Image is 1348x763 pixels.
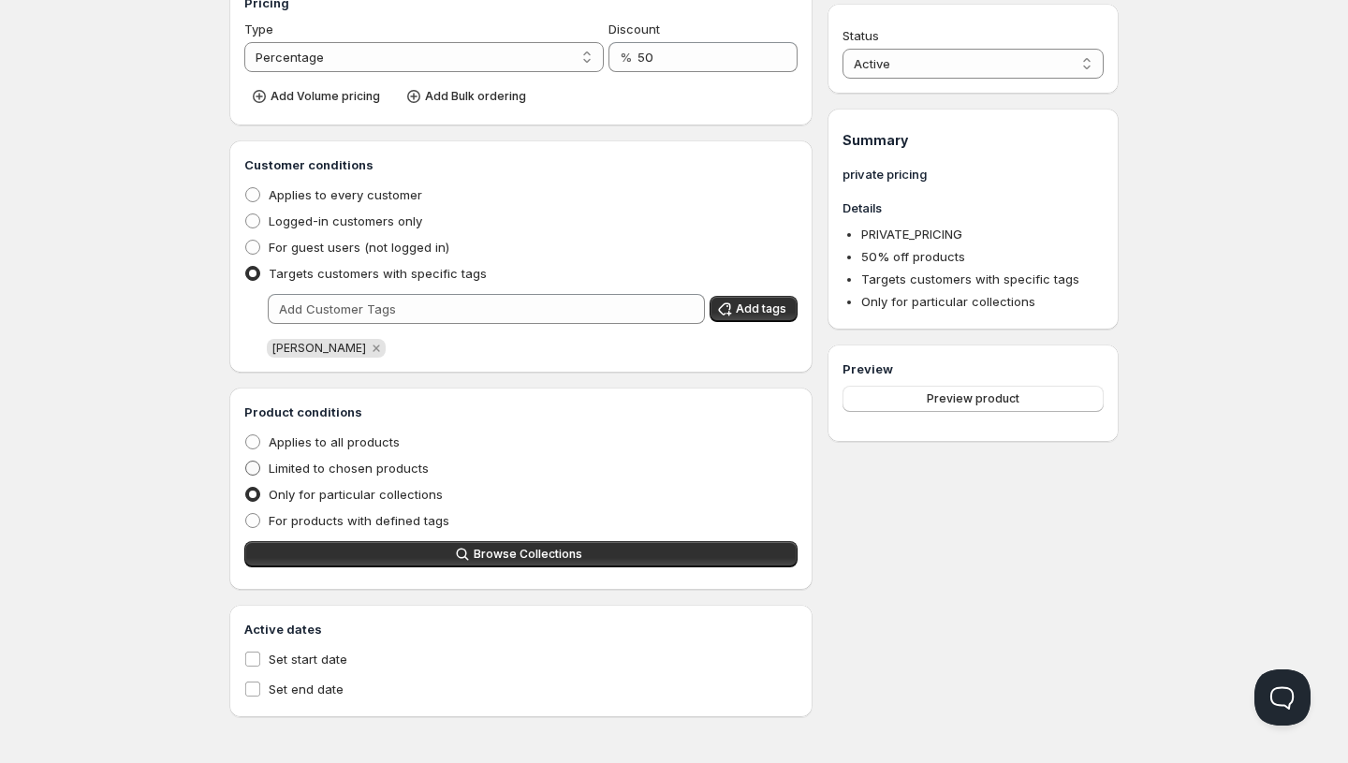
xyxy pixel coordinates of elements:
[244,22,273,37] span: Type
[861,249,965,264] span: 50 % off products
[272,341,366,355] span: shameem
[269,266,487,281] span: Targets customers with specific tags
[842,386,1104,412] button: Preview product
[861,227,962,242] span: PRIVATE_PRICING
[474,547,582,562] span: Browse Collections
[842,198,1104,217] h3: Details
[244,541,798,567] button: Browse Collections
[861,294,1035,309] span: Only for particular collections
[244,403,798,421] h3: Product conditions
[736,301,786,316] span: Add tags
[368,340,385,357] button: Remove shameem
[842,131,1104,150] h1: Summary
[842,359,1104,378] h3: Preview
[861,271,1079,286] span: Targets customers with specific tags
[269,487,443,502] span: Only for particular collections
[710,296,798,322] button: Add tags
[1254,669,1311,726] iframe: Help Scout Beacon - Open
[269,187,422,202] span: Applies to every customer
[268,294,705,324] input: Add Customer Tags
[269,682,344,697] span: Set end date
[269,213,422,228] span: Logged-in customers only
[927,391,1019,406] span: Preview product
[269,461,429,476] span: Limited to chosen products
[244,83,391,110] button: Add Volume pricing
[269,513,449,528] span: For products with defined tags
[244,620,798,638] h3: Active dates
[425,89,526,104] span: Add Bulk ordering
[608,22,660,37] span: Discount
[269,652,347,667] span: Set start date
[271,89,380,104] span: Add Volume pricing
[620,50,632,65] span: %
[269,240,449,255] span: For guest users (not logged in)
[244,155,798,174] h3: Customer conditions
[842,165,1104,183] h3: private pricing
[269,434,400,449] span: Applies to all products
[842,28,879,43] span: Status
[399,83,537,110] button: Add Bulk ordering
